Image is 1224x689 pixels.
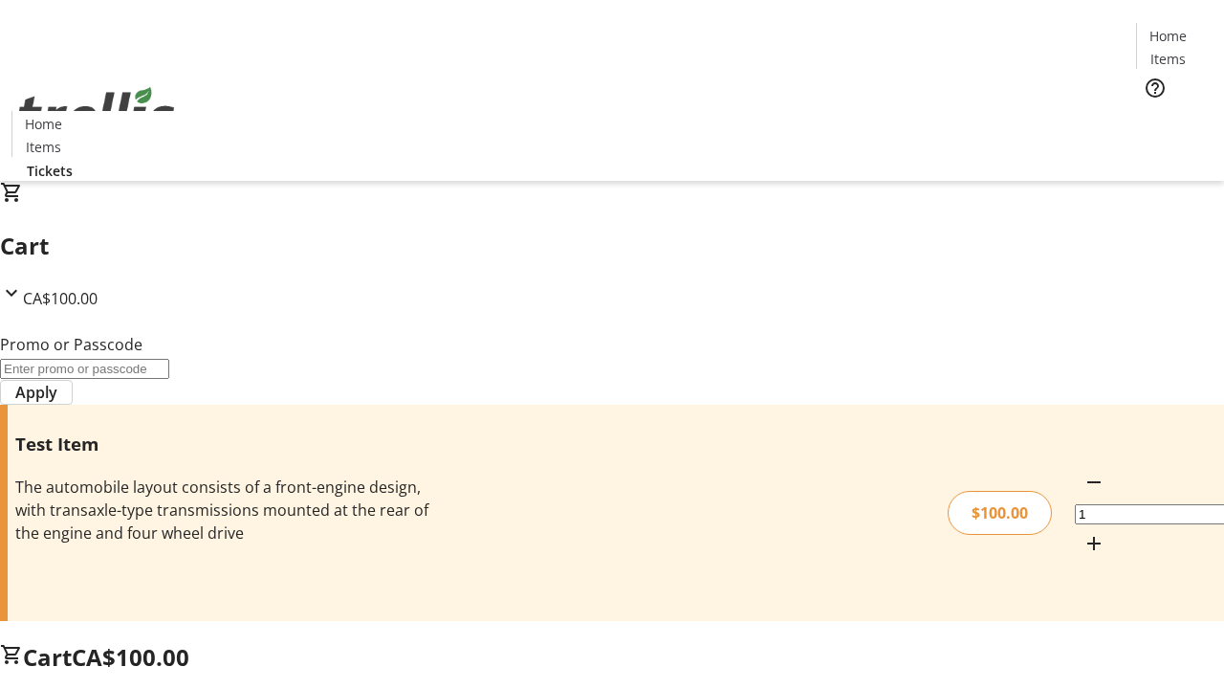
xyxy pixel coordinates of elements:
span: Tickets [1151,111,1197,131]
span: Tickets [27,161,73,181]
div: $100.00 [948,491,1052,535]
button: Decrement by one [1075,463,1113,501]
img: Orient E2E Organization d5sCwGF6H7's Logo [11,66,182,162]
span: CA$100.00 [72,641,189,673]
span: Items [1150,49,1186,69]
span: Home [1149,26,1187,46]
span: Home [25,114,62,134]
button: Help [1136,69,1174,107]
a: Items [1137,49,1198,69]
a: Home [12,114,74,134]
a: Items [12,137,74,157]
a: Tickets [11,161,88,181]
span: Items [26,137,61,157]
button: Increment by one [1075,524,1113,563]
span: CA$100.00 [23,288,98,309]
span: Apply [15,381,57,404]
a: Home [1137,26,1198,46]
div: The automobile layout consists of a front-engine design, with transaxle-type transmissions mounte... [15,476,433,545]
h3: Test Item [15,431,433,457]
a: Tickets [1136,111,1213,131]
